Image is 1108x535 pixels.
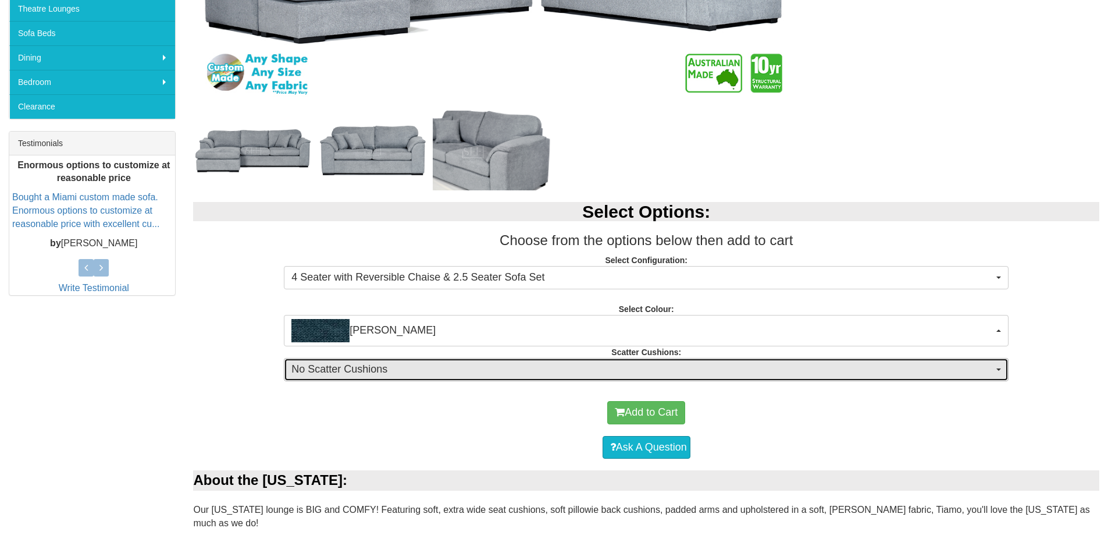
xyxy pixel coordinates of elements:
[9,94,175,119] a: Clearance
[291,319,350,342] img: Tiamo Mallard
[291,319,993,342] span: [PERSON_NAME]
[9,21,175,45] a: Sofa Beds
[607,401,685,424] button: Add to Cart
[12,193,159,229] a: Bought a Miami custom made sofa. Enormous options to customize at reasonable price with excellent...
[9,45,175,70] a: Dining
[193,470,1099,490] div: About the [US_STATE]:
[619,304,674,314] strong: Select Colour:
[50,238,61,248] b: by
[17,160,170,183] b: Enormous options to customize at reasonable price
[284,315,1009,346] button: Tiamo Mallard[PERSON_NAME]
[284,358,1009,381] button: No Scatter Cushions
[9,70,175,94] a: Bedroom
[605,256,687,265] strong: Select Configuration:
[291,362,993,377] span: No Scatter Cushions
[9,132,175,155] div: Testimonials
[611,348,681,357] strong: Scatter Cushions:
[59,283,129,293] a: Write Testimonial
[284,266,1009,289] button: 4 Seater with Reversible Chaise & 2.5 Seater Sofa Set
[12,237,175,250] p: [PERSON_NAME]
[603,436,690,459] a: Ask A Question
[582,202,710,221] b: Select Options:
[193,233,1099,248] h3: Choose from the options below then add to cart
[291,270,993,285] span: 4 Seater with Reversible Chaise & 2.5 Seater Sofa Set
